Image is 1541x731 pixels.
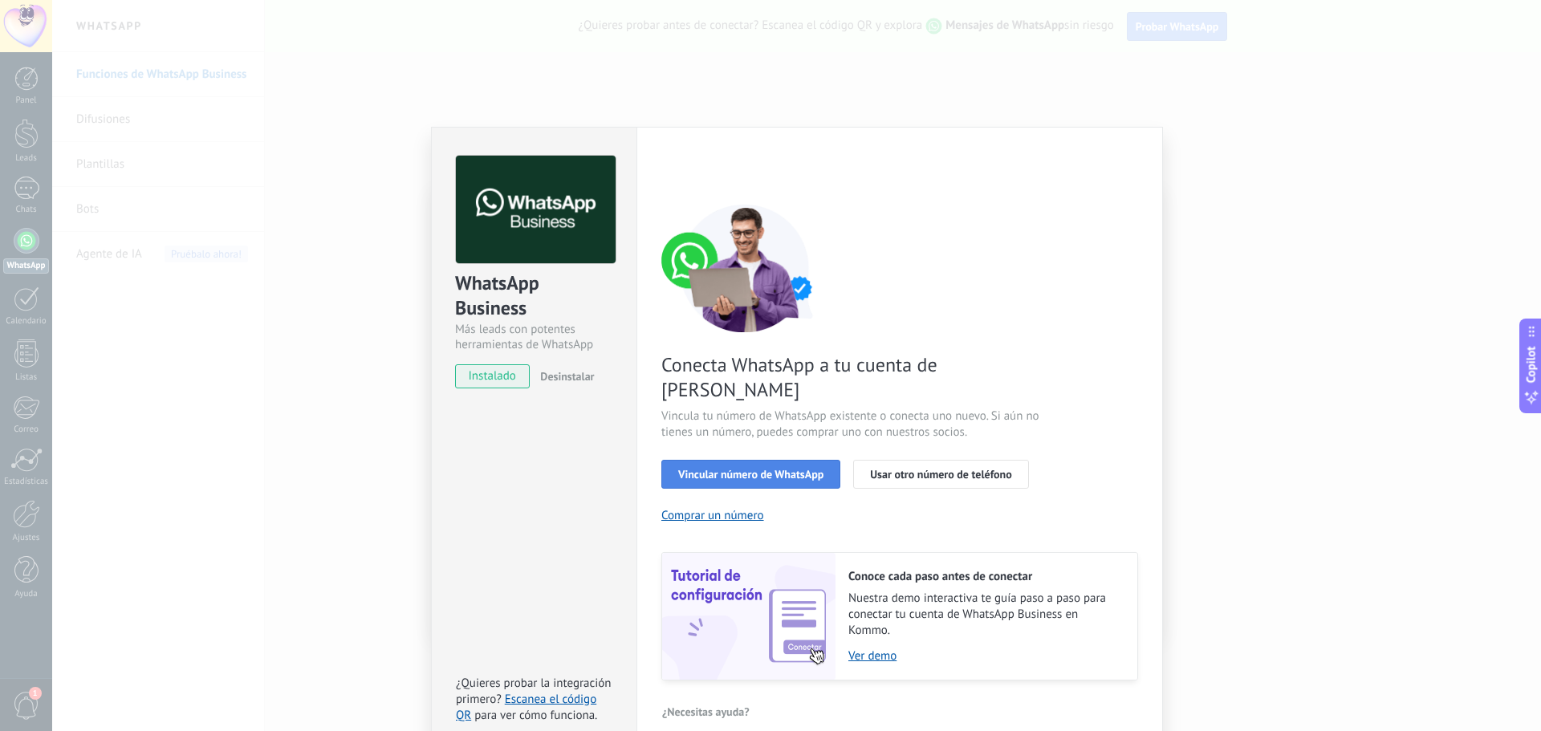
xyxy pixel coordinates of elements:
button: Vincular número de WhatsApp [661,460,840,489]
span: ¿Quieres probar la integración primero? [456,676,612,707]
a: Escanea el código QR [456,692,596,723]
span: para ver cómo funciona. [474,708,597,723]
button: ¿Necesitas ayuda? [661,700,750,724]
span: ¿Necesitas ayuda? [662,706,750,717]
span: instalado [456,364,529,388]
a: Ver demo [848,648,1121,664]
button: Desinstalar [534,364,594,388]
div: Más leads con potentes herramientas de WhatsApp [455,322,613,352]
div: WhatsApp Business [455,270,613,322]
span: Vincular número de WhatsApp [678,469,823,480]
span: Copilot [1523,346,1539,383]
button: Comprar un número [661,508,764,523]
h2: Conoce cada paso antes de conectar [848,569,1121,584]
span: Conecta WhatsApp a tu cuenta de [PERSON_NAME] [661,352,1043,402]
img: connect number [661,204,830,332]
img: logo_main.png [456,156,616,264]
span: Vincula tu número de WhatsApp existente o conecta uno nuevo. Si aún no tienes un número, puedes c... [661,408,1043,441]
span: Nuestra demo interactiva te guía paso a paso para conectar tu cuenta de WhatsApp Business en Kommo. [848,591,1121,639]
span: Desinstalar [540,369,594,384]
button: Usar otro número de teléfono [853,460,1028,489]
span: Usar otro número de teléfono [870,469,1011,480]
